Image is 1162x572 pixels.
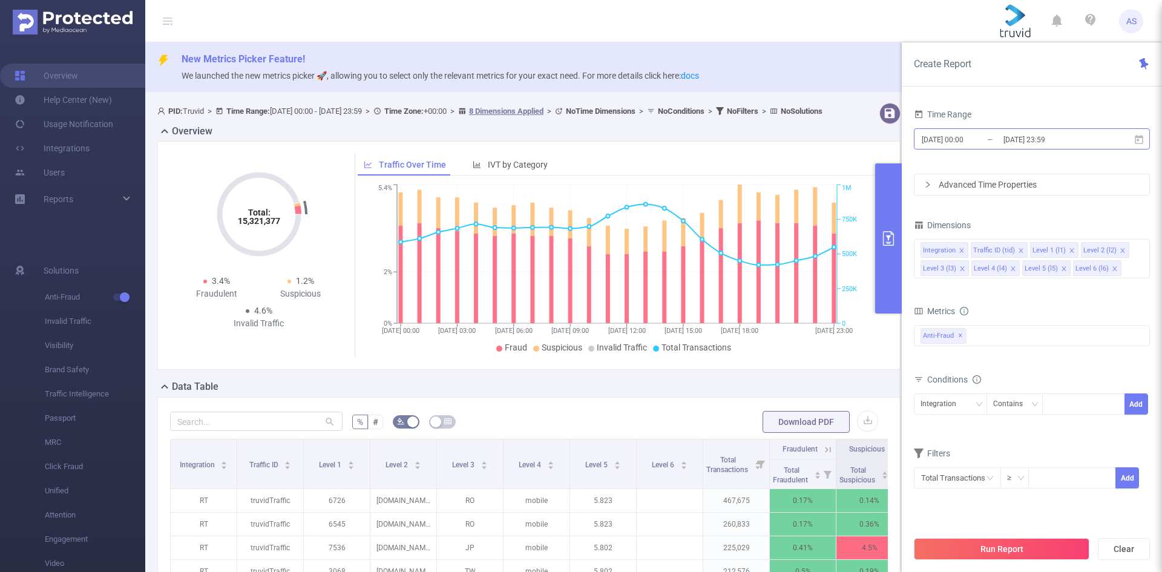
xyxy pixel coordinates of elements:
[386,461,410,469] span: Level 2
[721,327,758,335] tspan: [DATE] 18:00
[958,329,963,343] span: ✕
[921,260,969,276] li: Level 3 (l3)
[238,216,280,226] tspan: 15,321,377
[481,464,487,468] i: icon: caret-down
[44,194,73,204] span: Reports
[976,401,983,409] i: icon: down
[914,538,1089,560] button: Run Report
[452,461,476,469] span: Level 3
[1030,242,1078,258] li: Level 1 (l1)
[704,107,716,116] span: >
[547,459,554,463] i: icon: caret-up
[570,489,636,512] p: 5.823
[157,107,822,116] span: Truvid [DATE] 00:00 - [DATE] 23:59 +00:00
[921,242,968,258] li: Integration
[885,459,902,488] i: Filter menu
[959,266,965,273] i: icon: close
[45,479,145,503] span: Unified
[15,160,65,185] a: Users
[836,513,902,536] p: 0.36%
[304,489,370,512] p: 6726
[168,107,183,116] b: PID:
[248,208,270,217] tspan: Total:
[652,461,676,469] span: Level 6
[585,461,609,469] span: Level 5
[703,489,769,512] p: 467,675
[923,261,956,277] div: Level 3 (l3)
[45,503,145,527] span: Attention
[481,459,488,467] div: Sort
[570,536,636,559] p: 5.802
[414,459,421,467] div: Sort
[703,536,769,559] p: 225,029
[614,464,620,468] i: icon: caret-down
[1022,260,1071,276] li: Level 5 (l5)
[727,107,758,116] b: No Filters
[397,418,404,425] i: icon: bg-colors
[172,124,212,139] h2: Overview
[758,107,770,116] span: >
[973,243,1015,258] div: Traffic ID (tid)
[1073,260,1121,276] li: Level 6 (l6)
[504,489,570,512] p: mobile
[1075,261,1109,277] div: Level 6 (l6)
[237,513,303,536] p: truvidTraffic
[814,474,821,478] i: icon: caret-down
[469,107,543,116] u: 8 Dimensions Applied
[519,461,543,469] span: Level 4
[13,10,133,35] img: Protected Media
[959,248,965,255] i: icon: close
[849,445,885,453] span: Suspicious
[505,343,527,352] span: Fraud
[254,306,272,315] span: 4.6%
[1017,475,1025,483] i: icon: down
[180,461,217,469] span: Integration
[566,107,635,116] b: No Time Dimensions
[703,513,769,536] p: 260,833
[362,107,373,116] span: >
[504,513,570,536] p: mobile
[814,470,821,473] i: icon: caret-up
[384,268,392,276] tspan: 2%
[488,160,548,169] span: IVT by Category
[1032,243,1066,258] div: Level 1 (l1)
[157,107,168,115] i: icon: user
[914,58,971,70] span: Create Report
[974,261,1007,277] div: Level 4 (l4)
[608,327,645,335] tspan: [DATE] 12:00
[473,160,481,169] i: icon: bar-chart
[175,288,259,300] div: Fraudulent
[237,536,303,559] p: truvidTraffic
[971,260,1020,276] li: Level 4 (l4)
[635,107,647,116] span: >
[763,411,850,433] button: Download PDF
[438,327,476,335] tspan: [DATE] 03:00
[842,185,852,192] tspan: 1M
[661,343,731,352] span: Total Transactions
[44,258,79,283] span: Solutions
[1061,266,1067,273] i: icon: close
[842,251,857,258] tspan: 500K
[547,459,554,467] div: Sort
[1025,261,1058,277] div: Level 5 (l5)
[15,136,90,160] a: Integrations
[217,317,301,330] div: Invalid Traffic
[44,187,73,211] a: Reports
[382,327,419,335] tspan: [DATE] 00:00
[171,536,237,559] p: RT
[237,489,303,512] p: truvidTraffic
[170,412,343,431] input: Search...
[414,464,421,468] i: icon: caret-down
[347,459,355,467] div: Sort
[45,527,145,551] span: Engagement
[881,470,888,477] div: Sort
[921,328,967,344] span: Anti-Fraud
[597,343,647,352] span: Invalid Traffic
[1112,266,1118,273] i: icon: close
[437,536,503,559] p: JP
[921,394,965,414] div: Integration
[45,430,145,455] span: MRC
[770,536,836,559] p: 0.41%
[172,380,218,394] h2: Data Table
[783,445,818,453] span: Fraudulent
